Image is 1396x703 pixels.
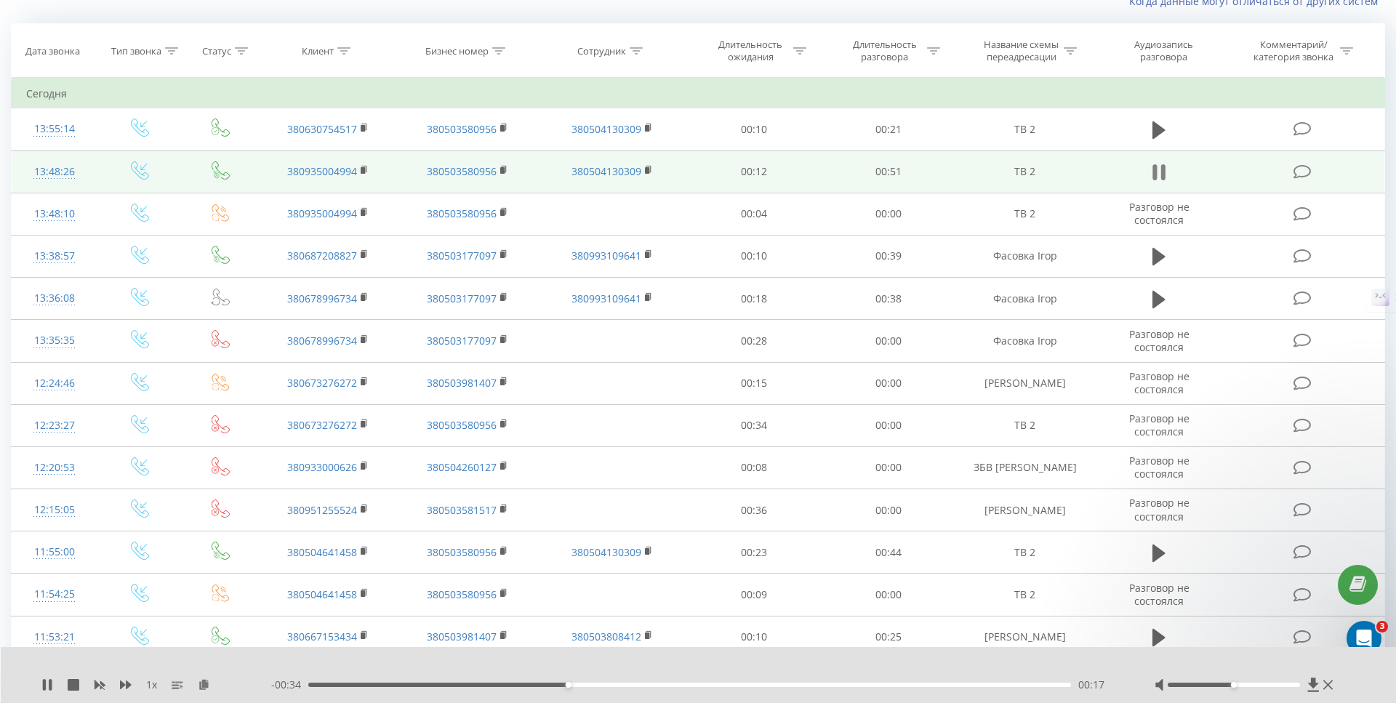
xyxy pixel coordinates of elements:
[427,587,497,601] a: 380503580956
[287,630,357,643] a: 380667153434
[271,678,308,692] span: - 00:34
[26,326,83,355] div: 13:35:35
[1129,327,1190,354] span: Разговор не состоялся
[287,292,357,305] a: 380678996734
[571,164,641,178] a: 380504130309
[26,200,83,228] div: 13:48:10
[571,292,641,305] a: 380993109641
[571,249,641,262] a: 380993109641
[427,249,497,262] a: 380503177097
[26,284,83,313] div: 13:36:08
[577,45,626,57] div: Сотрудник
[821,489,955,531] td: 00:00
[982,39,1060,63] div: Название схемы переадресации
[1129,200,1190,227] span: Разговор не состоялся
[427,122,497,136] a: 380503580956
[1347,621,1381,656] iframe: Intercom live chat
[26,623,83,651] div: 11:53:21
[26,496,83,524] div: 12:15:05
[1129,369,1190,396] span: Разговор не состоялся
[146,678,157,692] span: 1 x
[287,545,357,559] a: 380504641458
[1376,621,1388,632] span: 3
[202,45,231,57] div: Статус
[287,334,357,348] a: 380678996734
[821,320,955,362] td: 00:00
[427,503,497,517] a: 380503581517
[687,235,821,277] td: 00:10
[425,45,489,57] div: Бизнес номер
[955,574,1095,616] td: ТВ 2
[26,242,83,270] div: 13:38:57
[955,531,1095,574] td: ТВ 2
[955,446,1095,489] td: ЗБВ [PERSON_NAME]
[955,404,1095,446] td: ТВ 2
[687,489,821,531] td: 00:36
[1129,411,1190,438] span: Разговор не состоялся
[687,108,821,150] td: 00:10
[26,115,83,143] div: 13:55:14
[821,616,955,658] td: 00:25
[427,376,497,390] a: 380503981407
[955,320,1095,362] td: Фасовка Ігор
[687,362,821,404] td: 00:15
[955,362,1095,404] td: [PERSON_NAME]
[287,587,357,601] a: 380504641458
[287,460,357,474] a: 380933000626
[821,362,955,404] td: 00:00
[427,292,497,305] a: 380503177097
[287,418,357,432] a: 380673276272
[26,538,83,566] div: 11:55:00
[687,404,821,446] td: 00:34
[287,376,357,390] a: 380673276272
[955,193,1095,235] td: ТВ 2
[821,235,955,277] td: 00:39
[687,320,821,362] td: 00:28
[287,122,357,136] a: 380630754517
[287,206,357,220] a: 380935004994
[1117,39,1211,63] div: Аудиозапись разговора
[955,489,1095,531] td: [PERSON_NAME]
[821,278,955,320] td: 00:38
[571,630,641,643] a: 380503808412
[955,150,1095,193] td: ТВ 2
[427,418,497,432] a: 380503580956
[12,79,1385,108] td: Сегодня
[1129,496,1190,523] span: Разговор не состоялся
[821,404,955,446] td: 00:00
[427,206,497,220] a: 380503580956
[1129,581,1190,608] span: Разговор не состоялся
[26,369,83,398] div: 12:24:46
[687,616,821,658] td: 00:10
[687,531,821,574] td: 00:23
[566,682,571,688] div: Accessibility label
[287,503,357,517] a: 380951255524
[821,531,955,574] td: 00:44
[821,193,955,235] td: 00:00
[427,164,497,178] a: 380503580956
[25,45,80,57] div: Дата звонка
[687,150,821,193] td: 00:12
[287,249,357,262] a: 380687208827
[302,45,334,57] div: Клиент
[687,278,821,320] td: 00:18
[26,580,83,608] div: 11:54:25
[821,150,955,193] td: 00:51
[687,193,821,235] td: 00:04
[571,122,641,136] a: 380504130309
[955,616,1095,658] td: [PERSON_NAME]
[1231,682,1237,688] div: Accessibility label
[571,545,641,559] a: 380504130309
[955,108,1095,150] td: ТВ 2
[687,446,821,489] td: 00:08
[1251,39,1336,63] div: Комментарий/категория звонка
[712,39,790,63] div: Длительность ожидания
[26,158,83,186] div: 13:48:26
[26,454,83,482] div: 12:20:53
[427,630,497,643] a: 380503981407
[427,545,497,559] a: 380503580956
[846,39,923,63] div: Длительность разговора
[687,574,821,616] td: 00:09
[1078,678,1104,692] span: 00:17
[955,278,1095,320] td: Фасовка Ігор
